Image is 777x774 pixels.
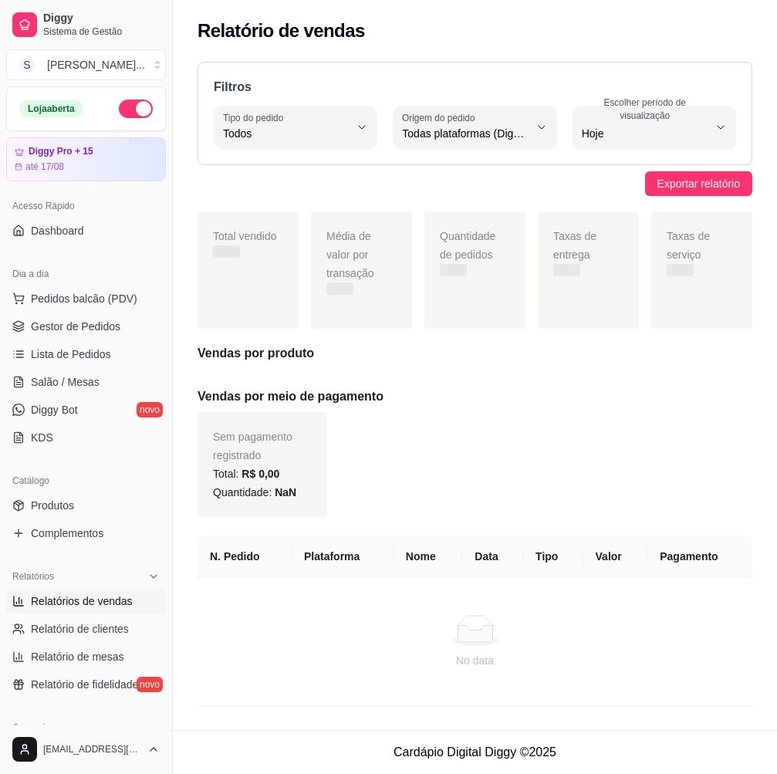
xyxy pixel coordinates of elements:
[25,161,64,173] article: até 17/08
[31,649,124,664] span: Relatório de mesas
[6,397,166,422] a: Diggy Botnovo
[31,291,137,306] span: Pedidos balcão (PDV)
[6,314,166,339] a: Gestor de Pedidos
[31,593,133,609] span: Relatórios de vendas
[462,536,523,578] th: Data
[6,617,166,641] a: Relatório de clientes
[6,672,166,697] a: Relatório de fidelidadenovo
[6,493,166,518] a: Produtos
[6,468,166,493] div: Catálogo
[214,106,377,149] button: Tipo do pedidoTodos
[213,230,277,242] span: Total vendido
[6,218,166,243] a: Dashboard
[198,19,365,43] h2: Relatório de vendas
[657,175,740,192] span: Exportar relatório
[6,137,166,181] a: Diggy Pro + 15até 17/08
[573,106,736,149] button: Escolher período de visualizaçãoHoje
[213,468,279,480] span: Total:
[553,230,596,261] span: Taxas de entrega
[6,262,166,286] div: Dia a dia
[440,230,495,261] span: Quantidade de pedidos
[582,96,713,122] label: Escolher período de visualização
[582,126,708,141] span: Hoje
[275,486,296,499] span: NaN
[402,111,480,124] label: Origem do pedido
[523,536,583,578] th: Tipo
[12,570,54,583] span: Relatórios
[223,126,350,141] span: Todos
[31,223,84,238] span: Dashboard
[19,100,83,117] div: Loja aberta
[6,194,166,218] div: Acesso Rápido
[667,230,710,261] span: Taxas de serviço
[43,25,160,38] span: Sistema de Gestão
[19,57,35,73] span: S
[6,370,166,394] a: Salão / Mesas
[326,230,373,279] span: Média de valor por transação
[29,146,93,157] article: Diggy Pro + 15
[6,286,166,311] button: Pedidos balcão (PDV)
[6,342,166,367] a: Lista de Pedidos
[402,126,529,141] span: Todas plataformas (Diggy, iFood)
[6,715,166,740] div: Gerenciar
[31,374,100,390] span: Salão / Mesas
[31,402,78,417] span: Diggy Bot
[292,536,394,578] th: Plataforma
[6,644,166,669] a: Relatório de mesas
[31,430,53,445] span: KDS
[583,536,648,578] th: Valor
[213,486,296,499] span: Quantidade:
[31,319,120,334] span: Gestor de Pedidos
[393,106,556,149] button: Origem do pedidoTodas plataformas (Diggy, iFood)
[214,78,736,96] p: Filtros
[173,730,777,774] footer: Cardápio Digital Diggy © 2025
[647,536,752,578] th: Pagamento
[31,621,129,637] span: Relatório de clientes
[31,346,111,362] span: Lista de Pedidos
[394,536,463,578] th: Nome
[6,425,166,450] a: KDS
[31,526,103,541] span: Complementos
[223,111,289,124] label: Tipo do pedido
[31,498,74,513] span: Produtos
[43,743,141,755] span: [EMAIL_ADDRESS][DOMAIN_NAME]
[6,731,166,768] button: [EMAIL_ADDRESS][DOMAIN_NAME]
[198,387,752,406] h5: Vendas por meio de pagamento
[645,171,752,196] button: Exportar relatório
[213,431,292,461] span: Sem pagamento registrado
[198,536,292,578] th: N. Pedido
[6,521,166,546] a: Complementos
[119,100,153,118] button: Alterar Status
[6,49,166,80] button: Select a team
[47,57,145,73] div: [PERSON_NAME] ...
[198,344,752,363] h5: Vendas por produto
[242,468,279,480] span: R$ 0,00
[6,589,166,613] a: Relatórios de vendas
[43,12,160,25] span: Diggy
[31,677,138,692] span: Relatório de fidelidade
[6,6,166,43] a: DiggySistema de Gestão
[216,652,734,669] div: No data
